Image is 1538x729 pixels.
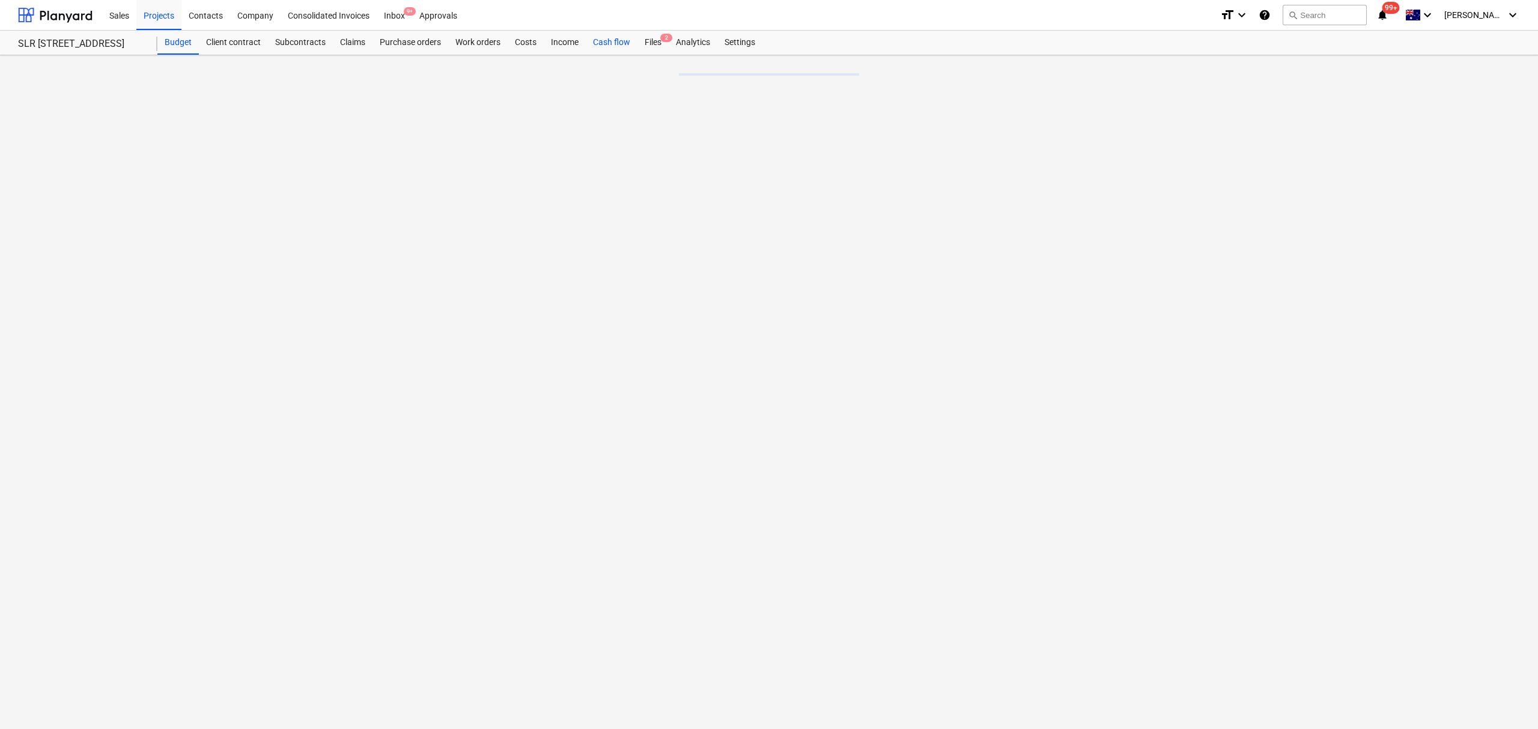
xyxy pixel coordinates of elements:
a: Settings [717,31,762,55]
button: Search [1283,5,1367,25]
span: search [1288,10,1298,20]
a: Costs [508,31,544,55]
i: Knowledge base [1259,8,1271,22]
i: notifications [1376,8,1388,22]
a: Income [544,31,586,55]
a: Work orders [448,31,508,55]
a: Purchase orders [372,31,448,55]
a: Files2 [637,31,669,55]
i: keyboard_arrow_down [1506,8,1520,22]
a: Claims [333,31,372,55]
span: 99+ [1382,2,1400,14]
i: keyboard_arrow_down [1420,8,1435,22]
span: 2 [660,34,672,42]
a: Cash flow [586,31,637,55]
div: SLR [STREET_ADDRESS] [18,38,143,50]
span: 9+ [404,7,416,16]
a: Analytics [669,31,717,55]
a: Subcontracts [268,31,333,55]
div: Files [637,31,669,55]
i: keyboard_arrow_down [1235,8,1249,22]
a: Budget [157,31,199,55]
i: format_size [1220,8,1235,22]
span: [PERSON_NAME] [1444,10,1504,20]
a: Client contract [199,31,268,55]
